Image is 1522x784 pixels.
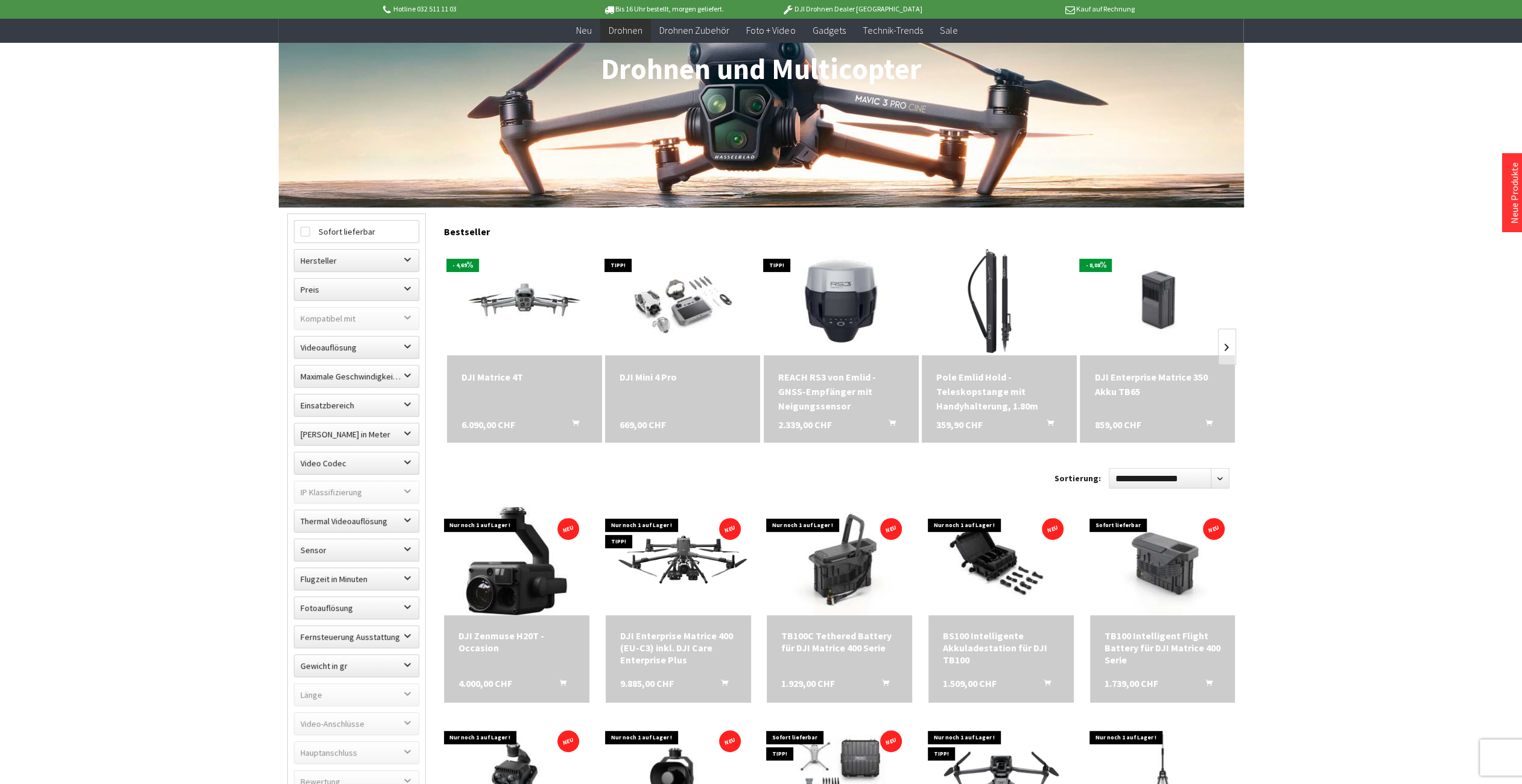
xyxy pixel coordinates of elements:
[946,2,1135,16] p: Kauf auf Rechnung
[461,370,588,384] div: DJI Matrice 4T
[862,24,922,36] span: Technik-Trends
[929,507,1073,615] img: BS100 Intelligente Akkuladestation für DJI TB100
[294,510,419,532] label: Thermal Videoauflösung
[569,2,758,16] p: Bis 16 Uhr bestellt, morgen geliefert.
[936,370,1062,413] a: Pole Emlid Hold - Teleskopstange mit Handyhalterung, 1.80m 359,90 CHF In den Warenkorb
[1190,417,1219,433] button: In den Warenkorb
[557,417,586,433] button: In den Warenkorb
[659,24,729,36] span: Drohnen Zubehör
[867,677,896,693] button: In den Warenkorb
[778,417,832,432] span: 2.339,00 CHF
[294,308,419,329] label: Kompatibel mit
[758,2,946,16] p: DJI Drohnen Dealer [GEOGRAPHIC_DATA]
[1094,370,1220,399] div: DJI Enterprise Matrice 350 Akku TB65
[294,539,419,561] label: Sensor
[746,24,795,36] span: Foto + Video
[458,630,575,654] div: DJI Zenmuse H20T - Occasion
[458,630,575,654] a: DJI Zenmuse H20T - Occasion 4.000,00 CHF In den Warenkorb
[294,655,419,677] label: Gewicht in gr
[804,18,854,43] a: Gadgets
[781,677,835,689] span: 1.929,00 CHF
[294,713,419,735] label: Video-Anschlüsse
[620,417,666,432] span: 669,00 CHF
[620,630,737,666] a: DJI Enterprise Matrice 400 (EU-C3) inkl. DJI Care Enterprise Plus 9.885,00 CHF In den Warenkorb
[812,24,845,36] span: Gadgets
[1105,630,1221,666] div: TB100 Intelligent Flight Battery für DJI Matrice 400 Serie
[1094,417,1141,432] span: 859,00 CHF
[738,18,804,43] a: Foto + Video
[287,54,1235,84] h1: Drohnen und Multicopter
[568,18,600,43] a: Neu
[936,370,1062,413] div: Pole Emlid Hold - Teleskopstange mit Handyhalterung, 1.80m
[854,18,931,43] a: Technik-Trends
[461,370,588,384] a: DJI Matrice 4T 6.090,00 CHF In den Warenkorb
[294,250,419,271] label: Hersteller
[545,677,574,693] button: In den Warenkorb
[874,417,903,433] button: In den Warenkorb
[576,24,592,36] span: Neu
[1029,677,1058,693] button: In den Warenkorb
[1032,417,1061,433] button: In den Warenkorb
[936,417,983,432] span: 359,90 CHF
[620,630,737,666] div: DJI Enterprise Matrice 400 (EU-C3) inkl. DJI Care Enterprise Plus
[945,247,1053,355] img: Pole Emlid Hold - Teleskopstange mit Handyhalterung, 1.80m
[706,677,735,693] button: In den Warenkorb
[600,18,651,43] a: Drohnen
[461,417,515,432] span: 6.090,00 CHF
[781,630,898,654] a: TB100C Tethered Battery für DJI Matrice 400 Serie 1.929,00 CHF In den Warenkorb
[1105,677,1158,689] span: 1.739,00 CHF
[447,257,602,344] img: DJI Matrice 4T
[1054,469,1101,488] label: Sortierung:
[943,677,997,689] span: 1.509,00 CHF
[620,370,746,384] div: DJI Mini 4 Pro
[939,24,957,36] span: Sale
[294,365,419,387] label: Maximale Geschwindigkeit in km/h
[294,337,419,358] label: Videoauflösung
[294,279,419,300] label: Preis
[787,247,895,355] img: REACH RS3 von Emlid - GNSS-Empfänger mit Neigungssensor
[609,24,642,36] span: Drohnen
[294,626,419,648] label: Fernsteuerung Ausstattung
[1508,162,1520,224] a: Neue Produkte
[294,423,419,445] label: Maximale Flughöhe in Meter
[1094,370,1220,399] a: DJI Enterprise Matrice 350 Akku TB65 859,00 CHF In den Warenkorb
[620,370,746,384] a: DJI Mini 4 Pro 669,00 CHF
[294,597,419,619] label: Fotoauflösung
[943,630,1059,666] a: BS100 Intelligente Akkuladestation für DJI TB100 1.509,00 CHF In den Warenkorb
[768,507,912,615] img: TB100C Tethered Battery für DJI Matrice 400 Serie
[294,742,419,763] label: Hauptanschluss
[615,247,750,355] img: DJI Mini 4 Pro
[931,18,966,43] a: Sale
[294,221,419,242] label: Sofort lieferbar
[294,568,419,590] label: Flugzeit in Minuten
[1105,630,1221,666] a: TB100 Intelligent Flight Battery für DJI Matrice 400 Serie 1.739,00 CHF In den Warenkorb
[294,394,419,416] label: Einsatzbereich
[943,630,1059,666] div: BS100 Intelligente Akkuladestation für DJI TB100
[606,520,751,602] img: DJI Enterprise Matrice 400 (EU-C3) inkl. DJI Care Enterprise Plus
[620,677,674,689] span: 9.885,00 CHF
[294,481,419,503] label: IP Klassifizierung
[781,630,898,654] div: TB100C Tethered Battery für DJI Matrice 400 Serie
[381,2,569,16] p: Hotline 032 511 11 03
[1089,247,1225,355] img: DJI Enterprise Matrice 350 Akku TB65
[778,370,904,413] a: REACH RS3 von Emlid - GNSS-Empfänger mit Neigungssensor 2.339,00 CHF In den Warenkorb
[1091,507,1234,615] img: TB100 Intelligent Flight Battery für DJI Matrice 400 Serie
[444,213,1235,244] div: Bestseller
[294,452,419,474] label: Video Codec
[651,18,738,43] a: Drohnen Zubehör
[462,507,571,615] img: DJI Zenmuse H20T - Occasion
[294,684,419,706] label: Länge
[1190,677,1219,693] button: In den Warenkorb
[778,370,904,413] div: REACH RS3 von Emlid - GNSS-Empfänger mit Neigungssensor
[458,677,512,689] span: 4.000,00 CHF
